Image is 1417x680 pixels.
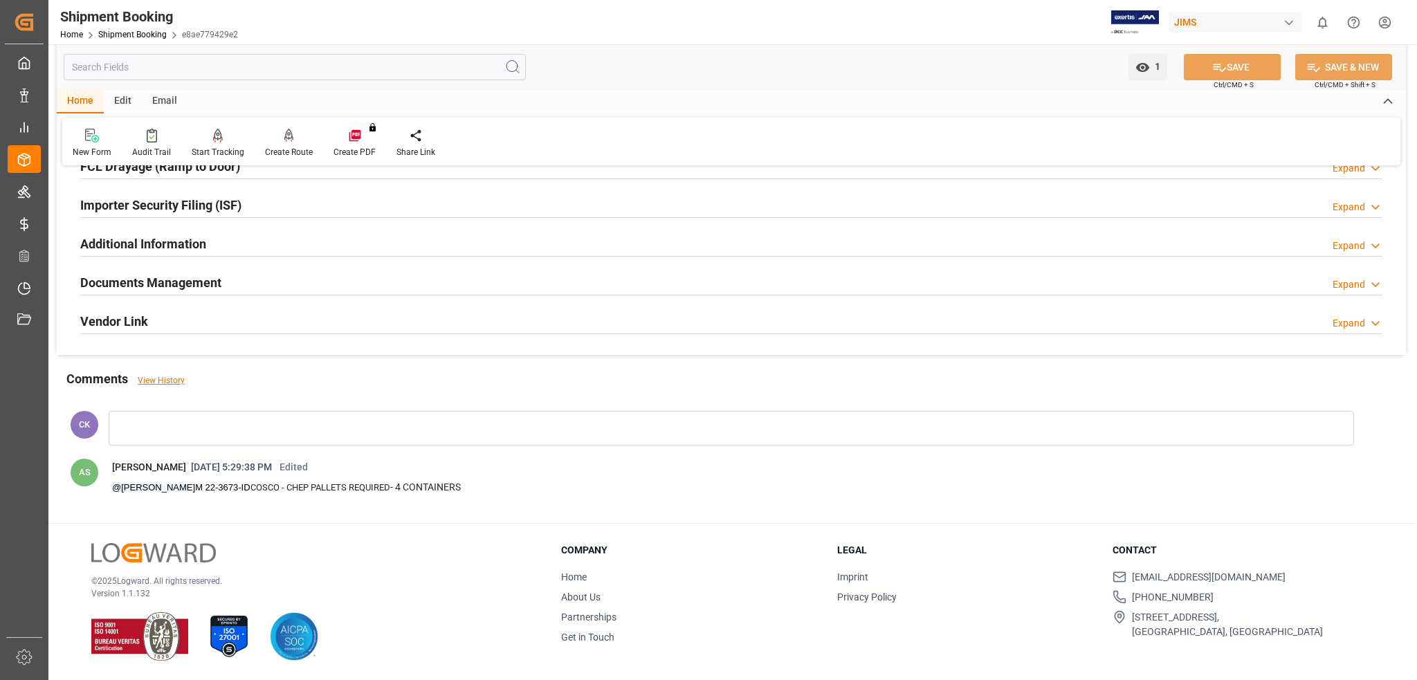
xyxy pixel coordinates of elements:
[192,146,244,158] div: Start Tracking
[1169,12,1301,33] div: JIMS
[561,632,614,643] a: Get in Touch
[1338,7,1369,38] button: Help Center
[250,482,390,493] span: COSCO - CHEP PALLETS REQUIRED
[195,482,250,493] span: M 22-3673-ID
[186,461,277,472] span: [DATE] 5:29:38 PM
[1150,61,1160,72] span: 1
[79,419,90,430] span: CK
[104,90,142,113] div: Edit
[80,273,221,292] h2: Documents Management
[142,90,188,113] div: Email
[1184,54,1281,80] button: SAVE
[1214,80,1254,90] span: Ctrl/CMD + S
[79,467,91,477] span: AS
[57,90,104,113] div: Home
[132,146,171,158] div: Audit Trail
[1111,10,1159,35] img: Exertis%20JAM%20-%20Email%20Logo.jpg_1722504956.jpg
[837,591,897,603] a: Privacy Policy
[1333,239,1365,253] div: Expand
[1128,54,1167,80] button: open menu
[80,312,148,331] h2: Vendor Link
[561,571,587,582] a: Home
[396,146,435,158] div: Share Link
[1113,543,1371,558] h3: Contact
[837,543,1096,558] h3: Legal
[1169,9,1307,35] button: JIMS
[91,612,188,661] img: ISO 9001 & ISO 14001 Certification
[60,30,83,39] a: Home
[98,30,167,39] a: Shipment Booking
[1333,161,1365,176] div: Expand
[270,612,318,661] img: AICPA SOC
[1333,200,1365,214] div: Expand
[1315,80,1375,90] span: Ctrl/CMD + Shift + S
[80,235,206,253] h2: Additional Information
[561,612,616,623] a: Partnerships
[1132,590,1214,605] span: [PHONE_NUMBER]
[265,146,313,158] div: Create Route
[112,481,195,493] a: @[PERSON_NAME]
[91,587,527,600] p: Version 1.1.132
[73,146,111,158] div: New Form
[1333,277,1365,292] div: Expand
[561,591,601,603] a: About Us
[1295,54,1392,80] button: SAVE & NEW
[64,54,526,80] input: Search Fields
[1307,7,1338,38] button: show 0 new notifications
[60,6,238,27] div: Shipment Booking
[112,461,186,472] span: [PERSON_NAME]
[561,543,820,558] h3: Company
[1132,610,1323,639] span: [STREET_ADDRESS], [GEOGRAPHIC_DATA], [GEOGRAPHIC_DATA]
[80,157,240,176] h2: FCL Drayage (Ramp to Door)
[138,376,185,385] a: View History
[80,196,241,214] h2: Importer Security Filing (ISF)
[205,612,253,661] img: ISO 27001 Certification
[1132,570,1286,585] span: [EMAIL_ADDRESS][DOMAIN_NAME]
[91,575,527,587] p: © 2025 Logward. All rights reserved.
[66,369,128,388] h2: Comments
[91,543,216,563] img: Logward Logo
[112,479,1331,496] p: - 4 CONTAINERS
[280,461,308,472] span: Edited
[837,571,868,582] a: Imprint
[1333,316,1365,331] div: Expand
